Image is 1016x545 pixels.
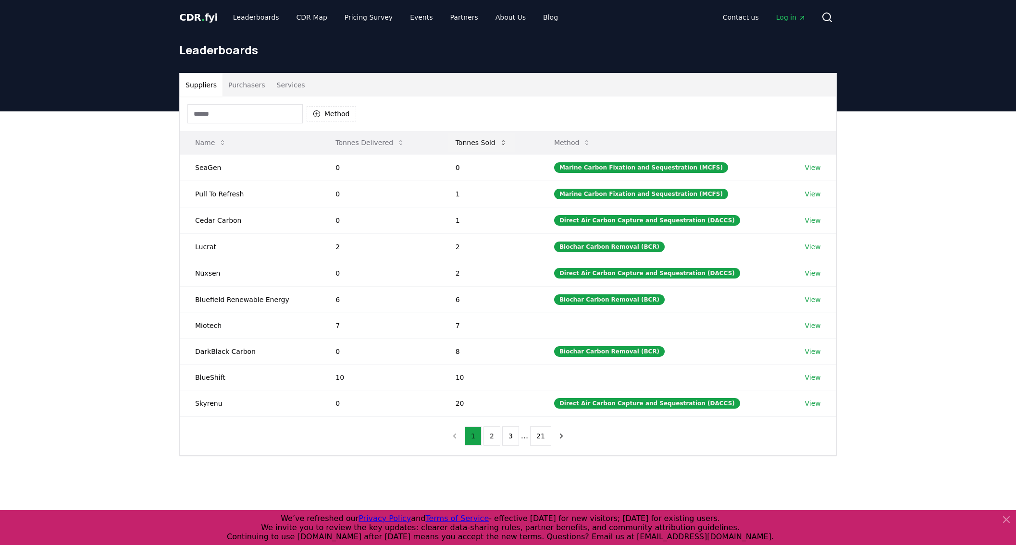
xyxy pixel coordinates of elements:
div: Biochar Carbon Removal (BCR) [554,346,665,357]
td: 0 [320,260,440,286]
span: . [201,12,205,23]
button: 1 [465,426,482,446]
button: 2 [483,426,500,446]
td: Nūxsen [180,260,320,286]
td: 7 [320,313,440,338]
a: Events [402,9,440,26]
a: About Us [488,9,533,26]
a: Log in [768,9,814,26]
button: Suppliers [180,73,223,97]
a: CDR Map [289,9,335,26]
td: Miotech [180,313,320,338]
button: Tonnes Delivered [328,133,412,152]
a: View [805,399,821,408]
button: Services [271,73,311,97]
a: View [805,321,821,330]
td: Bluefield Renewable Energy [180,286,320,313]
div: Direct Air Carbon Capture and Sequestration (DACCS) [554,398,740,409]
td: Cedar Carbon [180,207,320,233]
a: View [805,242,821,252]
nav: Main [715,9,814,26]
span: Log in [776,12,806,22]
td: 10 [440,364,539,390]
nav: Main [225,9,566,26]
a: View [805,295,821,304]
td: 0 [320,338,440,364]
a: View [805,189,821,199]
a: Blog [535,9,566,26]
td: BlueShift [180,364,320,390]
button: Tonnes Sold [448,133,515,152]
button: Method [546,133,599,152]
div: Direct Air Carbon Capture and Sequestration (DACCS) [554,268,740,279]
td: 2 [440,233,539,260]
td: 10 [320,364,440,390]
div: Biochar Carbon Removal (BCR) [554,242,665,252]
a: Leaderboards [225,9,287,26]
td: 6 [320,286,440,313]
div: Marine Carbon Fixation and Sequestration (MCFS) [554,189,728,199]
td: 7 [440,313,539,338]
button: next page [553,426,570,446]
td: 0 [320,207,440,233]
td: Lucrat [180,233,320,260]
a: View [805,347,821,356]
a: View [805,163,821,172]
div: Marine Carbon Fixation and Sequestration (MCFS) [554,162,728,173]
a: View [805,216,821,225]
td: DarkBlack Carbon [180,338,320,364]
div: Biochar Carbon Removal (BCR) [554,294,665,305]
button: 3 [502,426,519,446]
td: 0 [320,181,440,207]
a: Partners [443,9,486,26]
button: 21 [530,426,551,446]
a: View [805,268,821,278]
button: Purchasers [223,73,271,97]
td: 6 [440,286,539,313]
td: 20 [440,390,539,416]
td: 0 [440,154,539,181]
a: Pricing Survey [337,9,400,26]
td: 1 [440,207,539,233]
td: SeaGen [180,154,320,181]
a: CDR.fyi [179,11,218,24]
td: 2 [440,260,539,286]
td: Skyrenu [180,390,320,416]
span: CDR fyi [179,12,218,23]
button: Method [307,106,356,121]
td: 0 [320,390,440,416]
td: Pull To Refresh [180,181,320,207]
button: Name [187,133,234,152]
td: 8 [440,338,539,364]
td: 0 [320,154,440,181]
h1: Leaderboards [179,42,837,58]
a: Contact us [715,9,767,26]
a: View [805,373,821,382]
li: ... [521,430,528,442]
div: Direct Air Carbon Capture and Sequestration (DACCS) [554,215,740,226]
td: 1 [440,181,539,207]
td: 2 [320,233,440,260]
